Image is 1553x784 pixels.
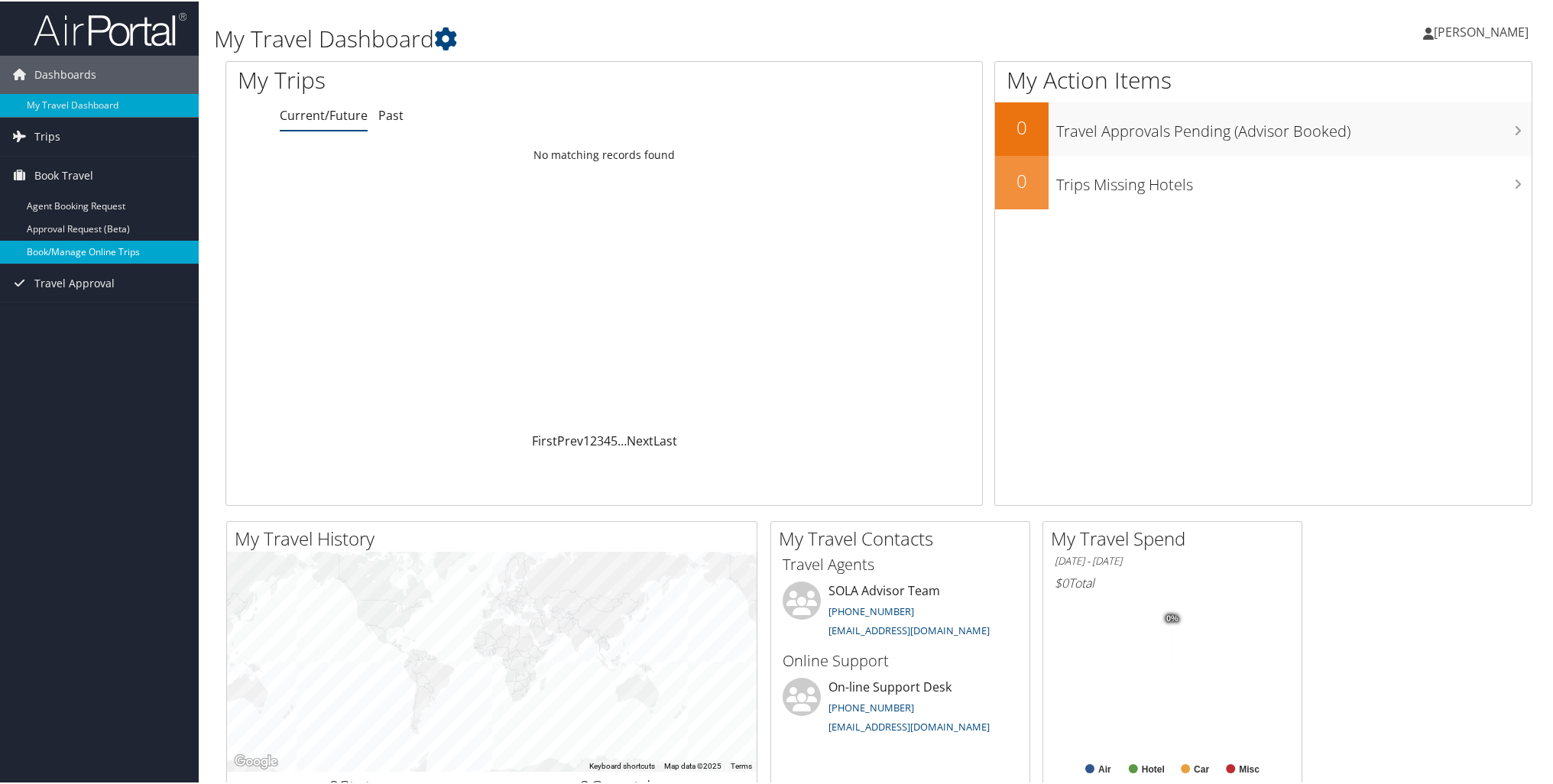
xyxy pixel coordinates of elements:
h2: 0 [995,167,1049,193]
td: No matching records found [226,140,982,167]
h6: Total [1055,573,1290,590]
h1: My Action Items [995,63,1532,95]
img: airportal-logo.png [34,10,186,46]
span: … [618,431,627,448]
a: [PHONE_NUMBER] [828,603,914,617]
span: Book Travel [34,155,93,193]
a: Past [378,105,404,122]
a: Current/Future [280,105,368,122]
text: Air [1098,763,1111,773]
h3: Trips Missing Hotels [1056,165,1532,194]
h2: My Travel History [235,524,757,550]
img: Google [231,750,281,770]
a: [PHONE_NUMBER] [828,699,914,713]
tspan: 0% [1166,613,1179,622]
a: 0Travel Approvals Pending (Advisor Booked) [995,101,1532,154]
li: SOLA Advisor Team [775,580,1026,643]
a: Open this area in Google Maps (opens a new window) [231,750,281,770]
li: On-line Support Desk [775,676,1026,739]
span: Dashboards [34,54,96,92]
a: 4 [604,431,611,448]
h3: Online Support [783,649,1018,670]
h2: 0 [995,113,1049,139]
h1: My Travel Dashboard [214,21,1101,53]
text: Misc [1239,763,1260,773]
a: [EMAIL_ADDRESS][DOMAIN_NAME] [828,622,990,636]
h1: My Trips [238,63,656,95]
span: Travel Approval [34,263,115,301]
a: [PERSON_NAME] [1423,8,1544,53]
text: Hotel [1142,763,1165,773]
span: $0 [1055,573,1068,590]
a: Last [653,431,677,448]
a: 1 [583,431,590,448]
span: [PERSON_NAME] [1434,22,1529,39]
h3: Travel Approvals Pending (Advisor Booked) [1056,112,1532,141]
h2: My Travel Contacts [779,524,1029,550]
a: Terms (opens in new tab) [731,760,752,769]
a: 3 [597,431,604,448]
button: Keyboard shortcuts [589,760,655,770]
a: Next [627,431,653,448]
h3: Travel Agents [783,552,1018,574]
a: 5 [611,431,618,448]
h2: My Travel Spend [1051,524,1302,550]
text: Car [1194,763,1209,773]
a: 0Trips Missing Hotels [995,154,1532,208]
span: Map data ©2025 [664,760,721,769]
a: Prev [557,431,583,448]
a: 2 [590,431,597,448]
h6: [DATE] - [DATE] [1055,552,1290,567]
a: First [532,431,557,448]
a: [EMAIL_ADDRESS][DOMAIN_NAME] [828,718,990,732]
span: Trips [34,116,60,154]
